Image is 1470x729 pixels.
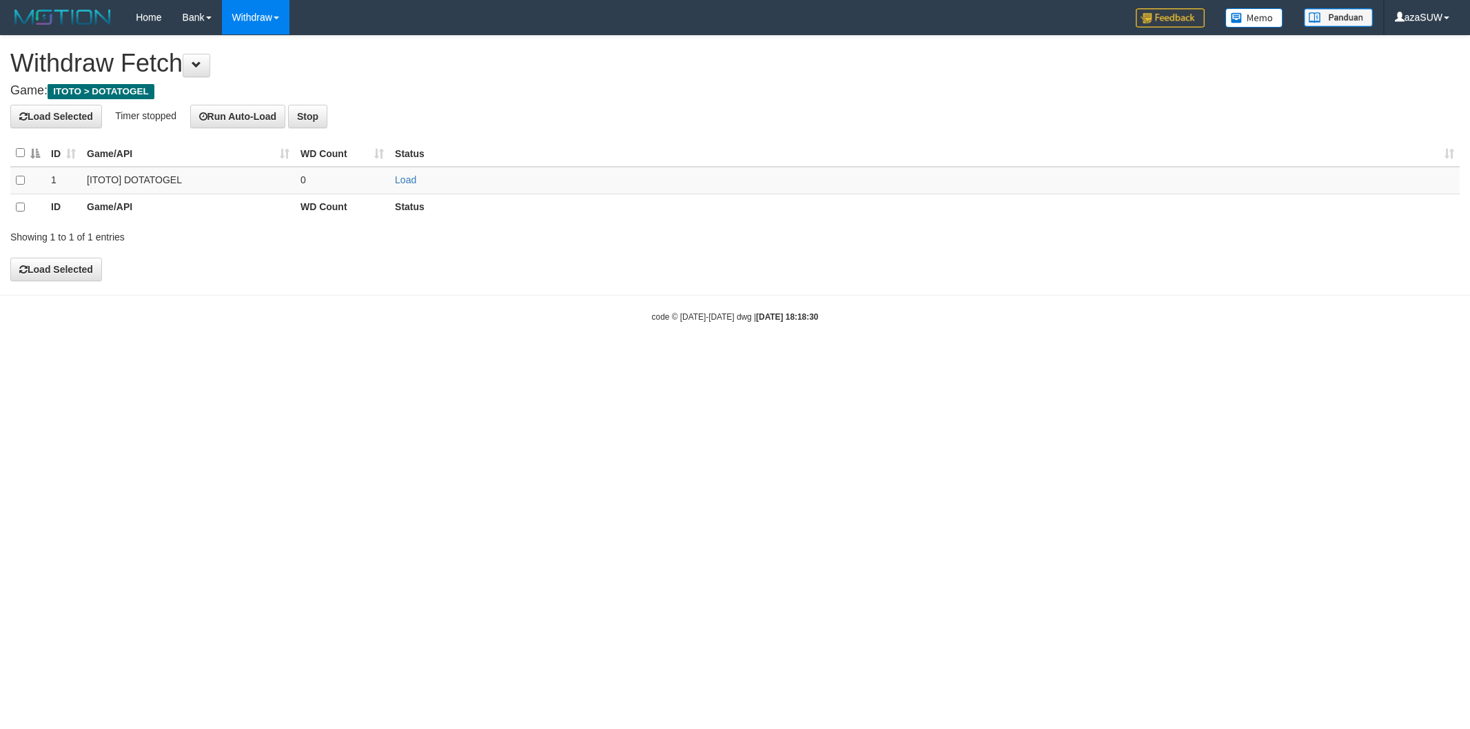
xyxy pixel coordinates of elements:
img: Button%20Memo.svg [1225,8,1283,28]
h4: Game: [10,84,1460,98]
div: Showing 1 to 1 of 1 entries [10,225,602,244]
span: ITOTO > DOTATOGEL [48,84,154,99]
th: Status: activate to sort column ascending [389,140,1460,167]
th: WD Count [295,194,389,220]
button: Load Selected [10,258,102,281]
button: Load Selected [10,105,102,128]
h1: Withdraw Fetch [10,50,1460,77]
button: Stop [288,105,327,128]
img: Feedback.jpg [1136,8,1205,28]
th: Game/API: activate to sort column ascending [81,140,295,167]
img: panduan.png [1304,8,1373,27]
img: MOTION_logo.png [10,7,115,28]
button: Run Auto-Load [190,105,286,128]
th: ID [45,194,81,220]
span: 0 [300,174,306,185]
th: WD Count: activate to sort column ascending [295,140,389,167]
th: ID: activate to sort column ascending [45,140,81,167]
td: [ITOTO] DOTATOGEL [81,167,295,194]
a: Load [395,174,416,185]
span: Timer stopped [115,110,176,121]
strong: [DATE] 18:18:30 [756,312,818,322]
td: 1 [45,167,81,194]
th: Status [389,194,1460,220]
th: Game/API [81,194,295,220]
small: code © [DATE]-[DATE] dwg | [652,312,819,322]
